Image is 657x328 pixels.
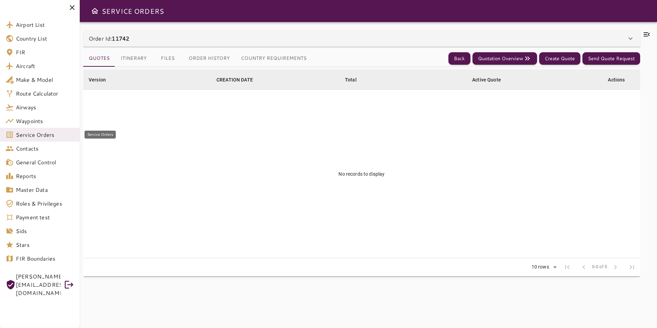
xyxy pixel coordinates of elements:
span: Make & Model [16,76,74,84]
span: Roles & Privileges [16,199,74,208]
span: CREATION DATE [216,76,262,84]
span: [PERSON_NAME][EMAIL_ADDRESS][DOMAIN_NAME] [16,272,60,297]
button: Itinerary [115,50,152,67]
span: Service Orders [16,131,74,139]
div: Total [345,76,357,84]
span: Stars [16,241,74,249]
div: basic tabs example [83,50,312,67]
button: Order History [183,50,235,67]
span: Waypoints [16,117,74,125]
button: Quotes [83,50,115,67]
button: Open drawer [88,4,102,18]
span: Next Page [607,259,624,275]
span: FIR Boundaries [16,254,74,263]
span: Payment test [16,213,74,221]
span: Aircraft [16,62,74,70]
b: 11742 [112,34,129,42]
div: 10 rows [527,262,559,272]
span: 0-0 of 0 [592,264,607,271]
span: Total [345,76,366,84]
p: Order Id: [89,34,129,43]
span: Contacts [16,144,74,153]
span: Airways [16,103,74,111]
button: Country Requirements [235,50,312,67]
span: Reports [16,172,74,180]
div: Active Quote [472,76,501,84]
span: Last Page [624,259,640,275]
span: First Page [559,259,576,275]
span: Version [89,76,115,84]
div: CREATION DATE [216,76,253,84]
button: Files [152,50,183,67]
button: Send Quote Request [582,52,640,65]
td: No records to display [83,90,640,258]
button: Quotation Overview [472,52,537,65]
span: FIR [16,48,74,56]
span: Route Calculator [16,89,74,98]
span: Country List [16,34,74,43]
span: Active Quote [472,76,510,84]
span: Airport List [16,21,74,29]
button: Create Quote [539,52,580,65]
span: General Control [16,158,74,166]
div: Order Id:11742 [83,30,640,47]
span: Previous Page [576,259,592,275]
div: Service Orders [85,131,116,139]
span: Sids [16,227,74,235]
h6: SERVICE ORDERS [102,6,164,17]
div: Version [89,76,106,84]
div: 10 rows [530,264,551,270]
button: Back [448,52,470,65]
span: Master Data [16,186,74,194]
